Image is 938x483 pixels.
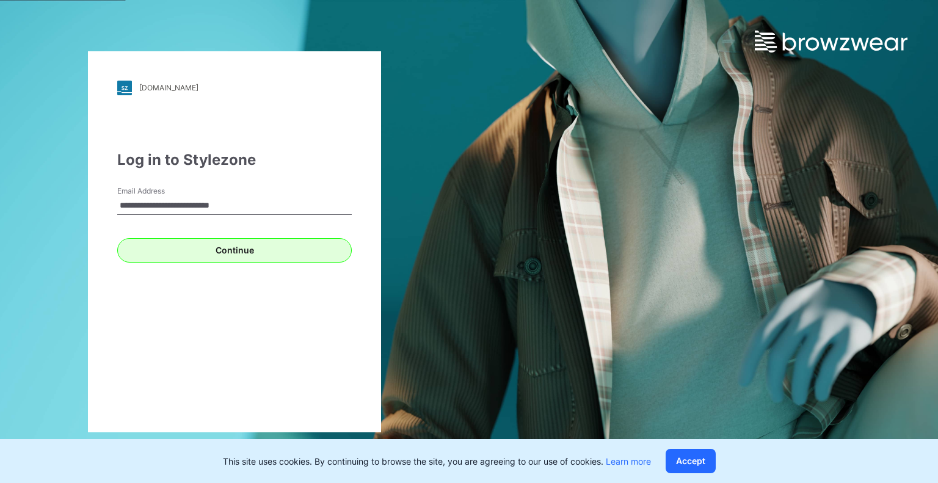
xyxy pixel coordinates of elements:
[666,449,716,473] button: Accept
[117,186,203,197] label: Email Address
[223,455,651,468] p: This site uses cookies. By continuing to browse the site, you are agreeing to our use of cookies.
[117,81,132,95] img: stylezone-logo.562084cfcfab977791bfbf7441f1a819.svg
[117,81,352,95] a: [DOMAIN_NAME]
[117,149,352,171] div: Log in to Stylezone
[606,456,651,467] a: Learn more
[755,31,907,53] img: browzwear-logo.e42bd6dac1945053ebaf764b6aa21510.svg
[139,83,198,92] div: [DOMAIN_NAME]
[117,238,352,263] button: Continue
